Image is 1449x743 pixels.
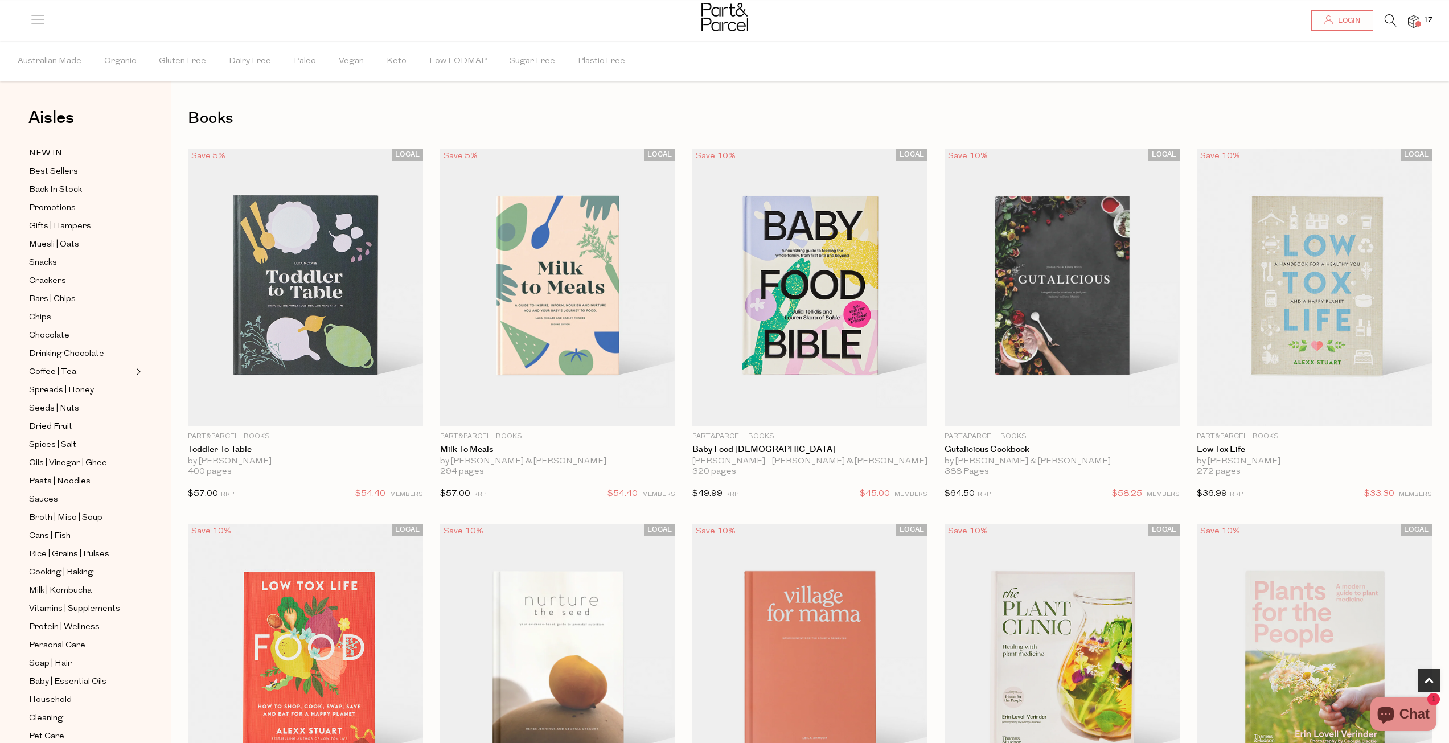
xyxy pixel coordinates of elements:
a: Gifts | Hampers [29,219,133,233]
span: Baby | Essential Oils [29,675,106,689]
img: Part&Parcel [701,3,748,31]
div: by [PERSON_NAME] [188,457,423,467]
inbox-online-store-chat: Shopify online store chat [1367,697,1440,734]
span: Dried Fruit [29,420,72,434]
div: by [PERSON_NAME] & [PERSON_NAME] [440,457,675,467]
small: MEMBERS [1399,491,1432,498]
small: MEMBERS [894,491,927,498]
span: Broth | Miso | Soup [29,511,102,525]
span: Back In Stock [29,183,82,197]
span: 388 Pages [945,467,989,477]
a: Milk | Kombucha [29,584,133,598]
span: Dairy Free [229,42,271,81]
span: Organic [104,42,136,81]
a: Best Sellers [29,165,133,179]
a: Spreads | Honey [29,383,133,397]
a: Seeds | Nuts [29,401,133,416]
span: Chocolate [29,329,69,343]
div: Save 10% [945,524,991,539]
a: Drinking Chocolate [29,347,133,361]
span: LOCAL [1401,149,1432,161]
span: Spreads | Honey [29,384,94,397]
a: Vitamins | Supplements [29,602,133,616]
div: by [PERSON_NAME] & [PERSON_NAME] [945,457,1180,467]
span: Rice | Grains | Pulses [29,548,109,561]
span: LOCAL [1148,524,1180,536]
span: LOCAL [392,149,423,161]
div: Save 5% [440,149,481,164]
div: Save 10% [692,149,739,164]
a: Snacks [29,256,133,270]
div: Save 10% [1197,524,1243,539]
a: Toddler to Table [188,445,423,455]
a: 17 [1408,15,1419,27]
img: Milk to Meals [440,149,675,426]
span: LOCAL [392,524,423,536]
a: Baby | Essential Oils [29,675,133,689]
img: Toddler to Table [188,149,423,426]
a: Chocolate [29,329,133,343]
span: Cleaning [29,712,63,725]
span: Spices | Salt [29,438,76,452]
span: $57.00 [188,490,218,498]
a: Pasta | Noodles [29,474,133,489]
div: Save 10% [440,524,487,539]
span: Snacks [29,256,57,270]
span: Gifts | Hampers [29,220,91,233]
span: Coffee | Tea [29,366,76,379]
span: Oils | Vinegar | Ghee [29,457,107,470]
span: 17 [1421,15,1435,25]
span: Cans | Fish [29,529,71,543]
span: Login [1335,16,1360,26]
a: Crackers [29,274,133,288]
span: LOCAL [644,524,675,536]
a: Aisles [28,109,74,138]
a: Protein | Wellness [29,620,133,634]
a: Cans | Fish [29,529,133,543]
small: MEMBERS [390,491,423,498]
span: 320 pages [692,467,736,477]
small: RRP [473,491,486,498]
span: Milk | Kombucha [29,584,92,598]
a: Baby Food [DEMOGRAPHIC_DATA] [692,445,927,455]
span: LOCAL [1401,524,1432,536]
span: Promotions [29,202,76,215]
span: Vitamins | Supplements [29,602,120,616]
a: Broth | Miso | Soup [29,511,133,525]
a: Promotions [29,201,133,215]
a: Personal Care [29,638,133,652]
a: Gutalicious Cookbook [945,445,1180,455]
span: Protein | Wellness [29,621,100,634]
span: Bars | Chips [29,293,76,306]
span: LOCAL [896,524,927,536]
span: 272 pages [1197,467,1241,477]
small: MEMBERS [642,491,675,498]
span: $57.00 [440,490,470,498]
span: Best Sellers [29,165,78,179]
a: Cooking | Baking [29,565,133,580]
a: Dried Fruit [29,420,133,434]
div: Save 10% [692,524,739,539]
span: $45.00 [860,487,890,502]
a: Spices | Salt [29,438,133,452]
span: $33.30 [1364,487,1394,502]
img: Gutalicious Cookbook [945,149,1180,426]
a: NEW IN [29,146,133,161]
a: Cleaning [29,711,133,725]
span: Plastic Free [578,42,625,81]
span: LOCAL [896,149,927,161]
a: Rice | Grains | Pulses [29,547,133,561]
span: Seeds | Nuts [29,402,79,416]
a: Login [1311,10,1373,31]
span: $54.40 [607,487,638,502]
a: Chips [29,310,133,325]
div: Save 10% [188,524,235,539]
span: Vegan [339,42,364,81]
span: Sugar Free [510,42,555,81]
button: Expand/Collapse Coffee | Tea [133,365,141,379]
span: $36.99 [1197,490,1227,498]
small: RRP [725,491,738,498]
a: Low Tox Life [1197,445,1432,455]
a: Bars | Chips [29,292,133,306]
span: Crackers [29,274,66,288]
